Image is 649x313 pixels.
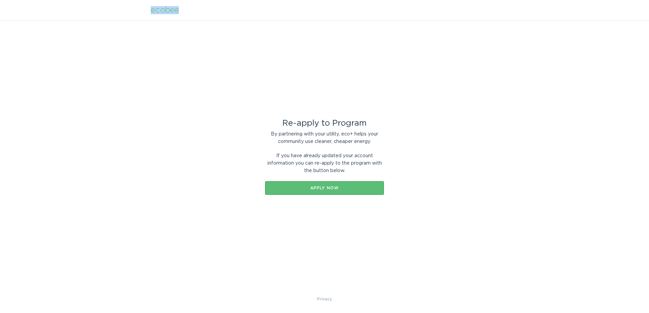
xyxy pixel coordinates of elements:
[265,120,384,127] div: Re-apply to Program
[265,130,384,145] div: By partnering with your utility, eco+ helps your community use cleaner, cheaper energy.
[268,186,381,190] div: Apply now
[265,181,384,195] button: Apply now
[265,152,384,174] div: If you have already updated your account information you can re-apply to the program with the but...
[317,295,332,303] a: Privacy Policy & Terms of Use
[151,6,179,14] div: ecobee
